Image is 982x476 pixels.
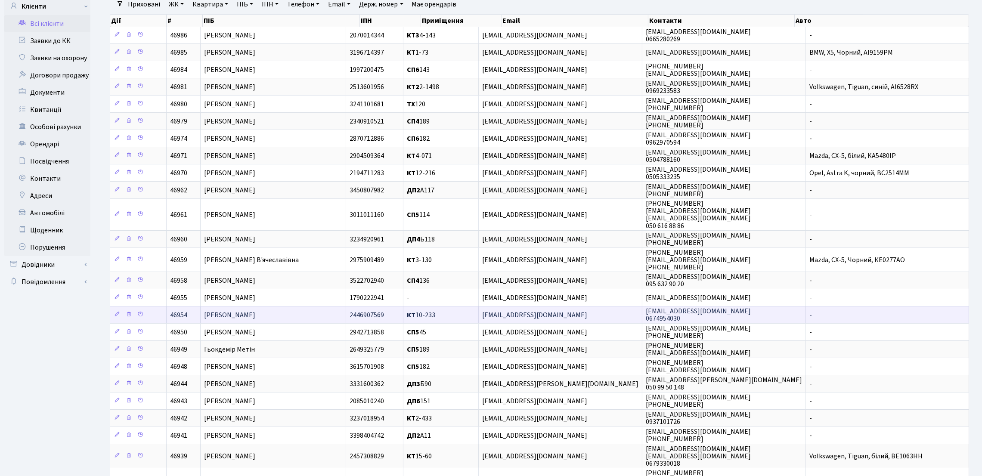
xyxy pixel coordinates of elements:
[809,210,812,219] span: -
[809,99,812,109] span: -
[809,48,893,57] span: BMW, X5, Чорний, AI9159PM
[407,185,434,195] span: А117
[407,431,420,440] b: ДП2
[482,168,587,178] span: [EMAIL_ADDRESS][DOMAIN_NAME]
[4,204,90,222] a: Автомобілі
[170,210,187,219] span: 46961
[809,310,812,320] span: -
[170,431,187,440] span: 46941
[4,32,90,49] a: Заявки до КК
[482,310,587,320] span: [EMAIL_ADDRESS][DOMAIN_NAME]
[407,31,419,40] b: КТ3
[646,293,751,303] span: [EMAIL_ADDRESS][DOMAIN_NAME]
[809,396,812,406] span: -
[482,396,587,406] span: [EMAIL_ADDRESS][DOMAIN_NAME]
[407,99,425,109] span: 120
[809,185,812,195] span: -
[482,99,587,109] span: [EMAIL_ADDRESS][DOMAIN_NAME]
[204,99,255,109] span: [PERSON_NAME]
[482,414,587,423] span: [EMAIL_ADDRESS][DOMAIN_NAME]
[170,451,187,461] span: 46939
[407,65,430,74] span: 143
[170,31,187,40] span: 46986
[204,151,255,161] span: [PERSON_NAME]
[204,451,255,461] span: [PERSON_NAME]
[204,210,255,219] span: [PERSON_NAME]
[482,362,587,371] span: [EMAIL_ADDRESS][DOMAIN_NAME]
[170,379,187,389] span: 46944
[407,134,430,143] span: 182
[4,101,90,118] a: Квитанції
[407,82,439,92] span: 2-1498
[350,151,384,161] span: 2904509364
[4,256,90,273] a: Довідники
[482,431,587,440] span: [EMAIL_ADDRESS][DOMAIN_NAME]
[204,396,255,406] span: [PERSON_NAME]
[809,31,812,40] span: -
[170,328,187,337] span: 46950
[204,65,255,74] span: [PERSON_NAME]
[350,451,384,461] span: 2457308829
[646,410,751,427] span: [EMAIL_ADDRESS][DOMAIN_NAME] 0937101726
[809,276,812,285] span: -
[809,151,896,161] span: Mazda, CX-5, білий, KA5480IP
[407,379,420,389] b: ДП3
[204,117,255,126] span: [PERSON_NAME]
[421,15,502,27] th: Приміщення
[350,48,384,57] span: 3196714397
[482,293,587,303] span: [EMAIL_ADDRESS][DOMAIN_NAME]
[809,293,812,303] span: -
[407,65,419,74] b: СП6
[648,15,795,27] th: Контакти
[204,134,255,143] span: [PERSON_NAME]
[482,255,587,265] span: [EMAIL_ADDRESS][DOMAIN_NAME]
[407,328,426,337] span: 45
[167,15,203,27] th: #
[407,255,432,265] span: 3-130
[646,148,751,164] span: [EMAIL_ADDRESS][DOMAIN_NAME] 0504788160
[350,276,384,285] span: 3522702940
[809,431,812,440] span: -
[170,396,187,406] span: 46943
[407,276,419,285] b: СП4
[170,414,187,423] span: 46942
[204,255,299,265] span: [PERSON_NAME] В'ячеславівна
[482,185,587,195] span: [EMAIL_ADDRESS][DOMAIN_NAME]
[809,414,812,423] span: -
[646,182,751,199] span: [EMAIL_ADDRESS][DOMAIN_NAME] [PHONE_NUMBER]
[407,48,428,57] span: 1-73
[809,328,812,337] span: -
[407,451,432,461] span: 15-60
[4,136,90,153] a: Орендарі
[407,345,419,354] b: СП5
[646,306,751,323] span: [EMAIL_ADDRESS][DOMAIN_NAME] 0674954030
[482,82,587,92] span: [EMAIL_ADDRESS][DOMAIN_NAME]
[407,210,419,219] b: СП5
[4,49,90,67] a: Заявки на охорону
[407,48,415,57] b: КТ
[407,151,432,161] span: 4-071
[350,396,384,406] span: 2085010240
[482,345,587,354] span: [EMAIL_ADDRESS][DOMAIN_NAME]
[350,293,384,303] span: 1790222941
[482,151,587,161] span: [EMAIL_ADDRESS][DOMAIN_NAME]
[350,82,384,92] span: 2513601956
[809,345,812,354] span: -
[407,255,415,265] b: КТ
[170,345,187,354] span: 46949
[646,358,751,375] span: [PHONE_NUMBER] [EMAIL_ADDRESS][DOMAIN_NAME]
[482,276,587,285] span: [EMAIL_ADDRESS][DOMAIN_NAME]
[407,293,409,303] span: -
[350,345,384,354] span: 2649325779
[360,15,421,27] th: ІПН
[482,235,587,244] span: [EMAIL_ADDRESS][DOMAIN_NAME]
[809,255,905,265] span: Mazda, CX-5, Чорний, КЕ0277АО
[350,65,384,74] span: 1997200475
[350,414,384,423] span: 3237018954
[407,396,431,406] span: 151
[4,153,90,170] a: Посвідчення
[809,362,812,371] span: -
[809,82,918,92] span: Volkswagen, Tiguan, синій, AI6528RX
[4,187,90,204] a: Адреси
[646,393,751,409] span: [EMAIL_ADDRESS][DOMAIN_NAME] [PHONE_NUMBER]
